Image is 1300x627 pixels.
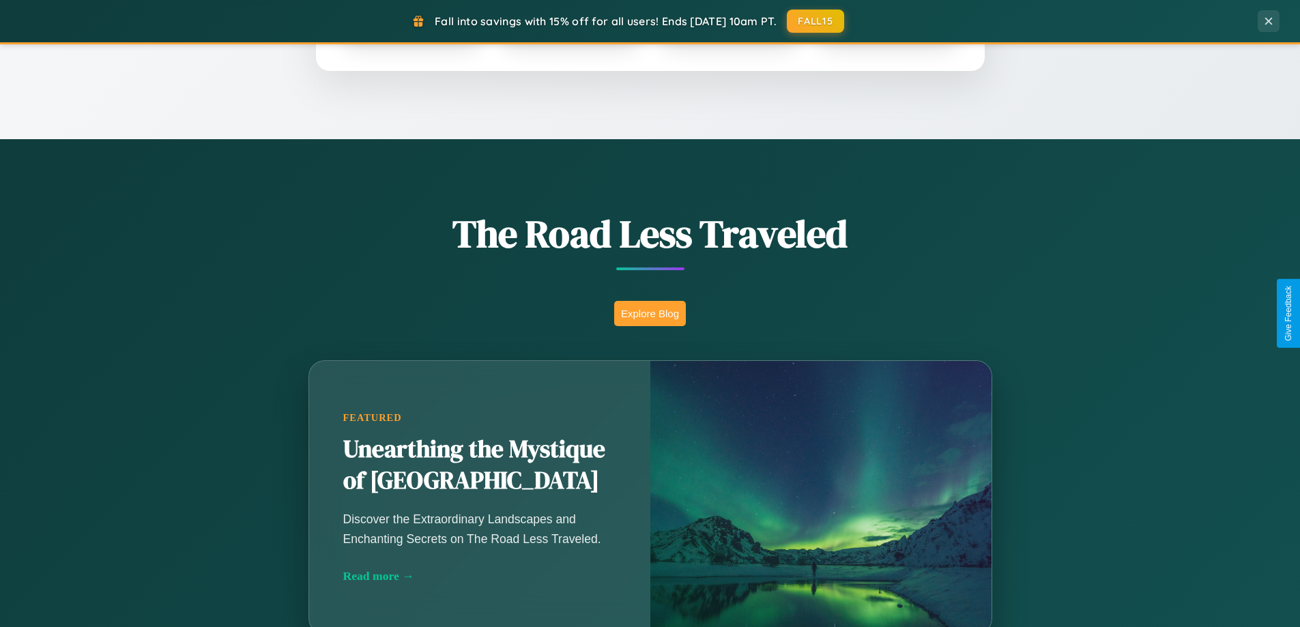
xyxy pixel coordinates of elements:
span: Fall into savings with 15% off for all users! Ends [DATE] 10am PT. [435,14,777,28]
h2: Unearthing the Mystique of [GEOGRAPHIC_DATA] [343,434,616,497]
h1: The Road Less Traveled [241,207,1060,260]
p: Discover the Extraordinary Landscapes and Enchanting Secrets on The Road Less Traveled. [343,510,616,548]
button: Explore Blog [614,301,686,326]
div: Read more → [343,569,616,583]
button: FALL15 [787,10,844,33]
div: Featured [343,412,616,424]
div: Give Feedback [1284,286,1293,341]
